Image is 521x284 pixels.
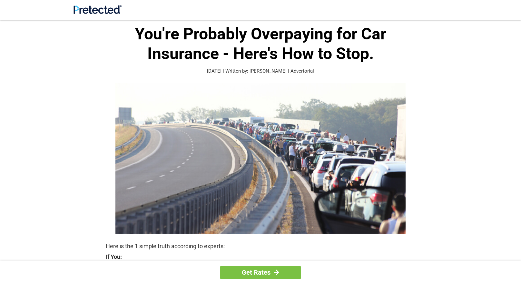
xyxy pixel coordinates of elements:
[106,24,415,64] h1: You're Probably Overpaying for Car Insurance - Here's How to Stop.
[74,9,122,15] a: Site Logo
[106,254,415,260] strong: If You:
[106,242,415,251] p: Here is the 1 simple truth according to experts:
[74,5,122,14] img: Site Logo
[106,67,415,75] p: [DATE] | Written by: [PERSON_NAME] | Advertorial
[220,266,301,279] a: Get Rates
